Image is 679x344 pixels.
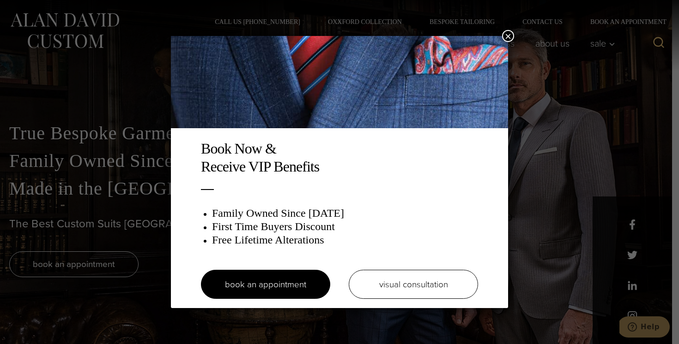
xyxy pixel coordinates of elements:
[201,140,478,175] h2: Book Now & Receive VIP Benefits
[502,30,514,42] button: Close
[212,207,478,220] h3: Family Owned Since [DATE]
[21,6,40,15] span: Help
[349,270,478,299] a: visual consultation
[201,270,330,299] a: book an appointment
[212,220,478,233] h3: First Time Buyers Discount
[212,233,478,247] h3: Free Lifetime Alterations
